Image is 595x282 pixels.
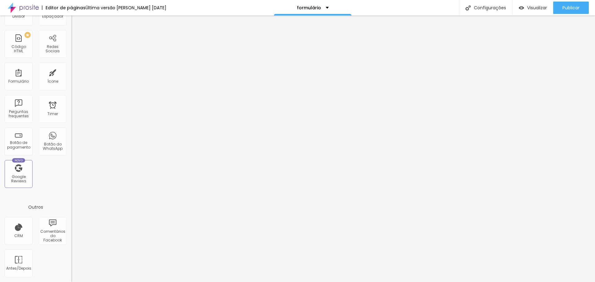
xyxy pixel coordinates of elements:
[297,6,321,10] p: formulário
[519,5,524,11] img: view-1.svg
[12,14,25,19] div: Divisor
[513,2,553,14] button: Visualizar
[40,142,65,151] div: Botão do WhatsApp
[6,45,31,54] div: Código HTML
[527,5,547,10] span: Visualizar
[40,45,65,54] div: Redes Sociais
[14,234,23,238] div: CRM
[6,175,31,184] div: Google Reviews
[86,6,166,10] div: Última versão [PERSON_NAME] [DATE]
[42,6,86,10] div: Editor de páginas
[42,14,63,19] div: Espaçador
[6,266,31,271] div: Antes/Depois
[12,158,25,163] div: Novo
[47,79,58,84] div: Ícone
[40,229,65,243] div: Comentários do Facebook
[8,79,29,84] div: Formulário
[6,110,31,119] div: Perguntas frequentes
[465,5,471,11] img: Icone
[47,112,58,116] div: Timer
[562,5,580,10] span: Publicar
[71,15,595,282] iframe: Editor
[6,141,31,150] div: Botão de pagamento
[553,2,589,14] button: Publicar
